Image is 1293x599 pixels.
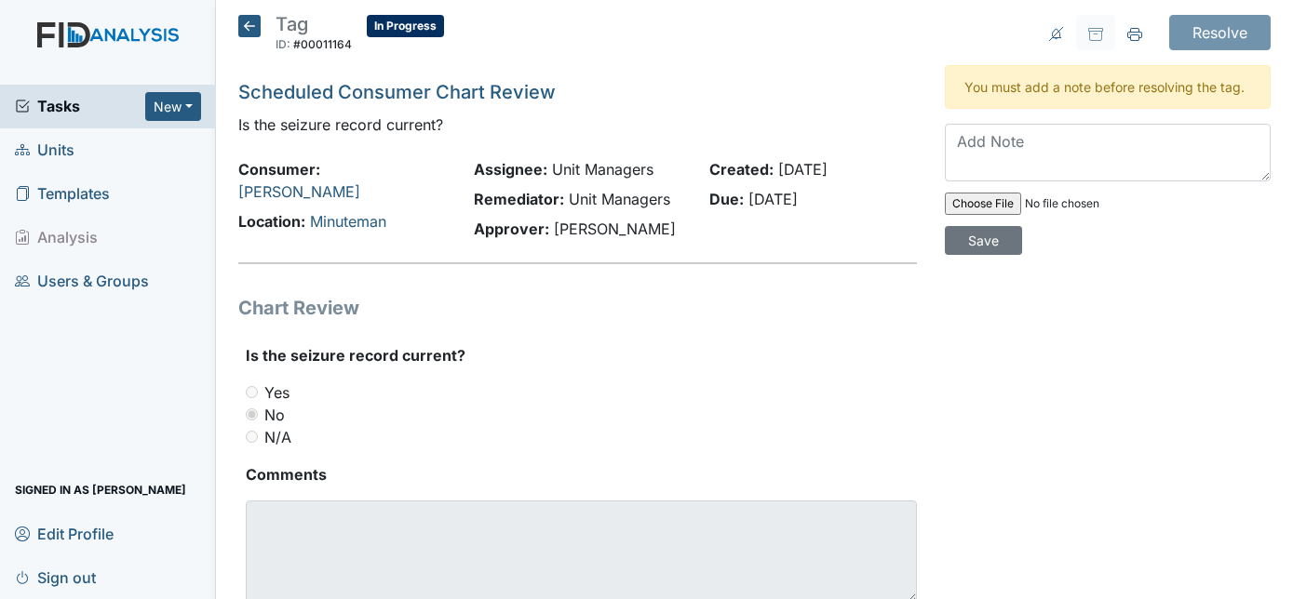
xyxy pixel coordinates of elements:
[1169,15,1271,50] input: Resolve
[238,182,360,201] a: [PERSON_NAME]
[276,37,290,51] span: ID:
[748,190,798,208] span: [DATE]
[264,381,290,404] label: Yes
[945,65,1271,109] div: You must add a note before resolving the tag.
[310,212,386,231] a: Minuteman
[15,180,110,208] span: Templates
[246,463,918,486] strong: Comments
[945,226,1022,255] input: Save
[474,160,547,179] strong: Assignee:
[238,294,918,322] h1: Chart Review
[246,386,258,398] input: Yes
[15,519,114,548] span: Edit Profile
[554,220,676,238] span: [PERSON_NAME]
[367,15,444,37] span: In Progress
[709,190,744,208] strong: Due:
[15,95,145,117] a: Tasks
[15,136,74,165] span: Units
[264,426,291,448] label: N/A
[145,92,201,121] button: New
[15,267,149,296] span: Users & Groups
[15,563,96,592] span: Sign out
[238,212,305,231] strong: Location:
[15,475,186,504] span: Signed in as [PERSON_NAME]
[238,81,556,103] a: Scheduled Consumer Chart Review
[569,190,670,208] span: Unit Managers
[246,431,258,443] input: N/A
[238,160,320,179] strong: Consumer:
[246,344,465,366] label: Is the seizure record current?
[778,160,828,179] span: [DATE]
[246,408,258,420] input: No
[293,37,352,51] span: #00011164
[474,220,549,238] strong: Approver:
[474,190,564,208] strong: Remediator:
[709,160,774,179] strong: Created:
[552,160,653,179] span: Unit Managers
[276,13,308,35] span: Tag
[264,404,285,426] label: No
[238,113,918,136] p: Is the seizure record current?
